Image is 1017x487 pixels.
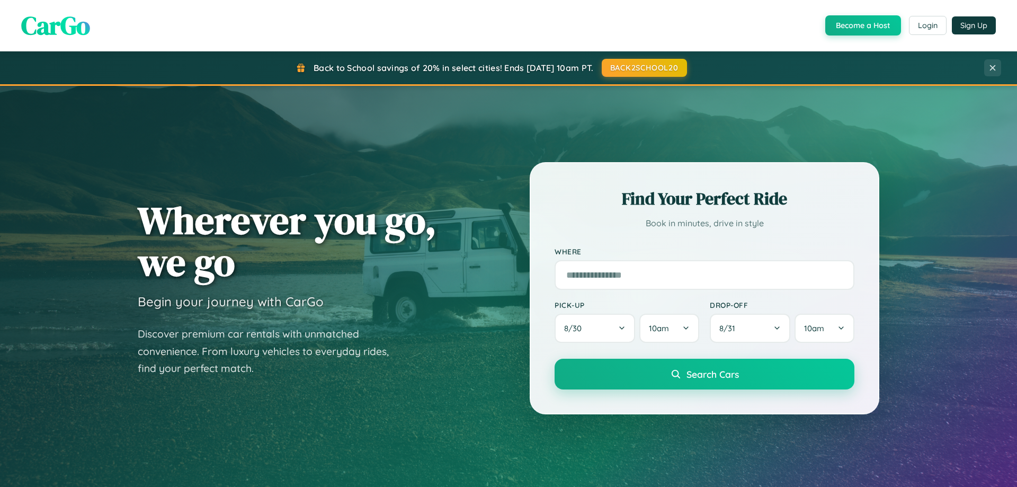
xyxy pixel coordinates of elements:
button: Sign Up [952,16,996,34]
label: Drop-off [710,300,854,309]
button: 10am [639,314,699,343]
span: 10am [649,323,669,333]
label: Pick-up [555,300,699,309]
button: Login [909,16,947,35]
h2: Find Your Perfect Ride [555,187,854,210]
button: 8/30 [555,314,635,343]
span: Back to School savings of 20% in select cities! Ends [DATE] 10am PT. [314,63,593,73]
p: Discover premium car rentals with unmatched convenience. From luxury vehicles to everyday rides, ... [138,325,403,377]
label: Where [555,247,854,256]
p: Book in minutes, drive in style [555,216,854,231]
h3: Begin your journey with CarGo [138,294,324,309]
button: 8/31 [710,314,790,343]
button: Become a Host [825,15,901,36]
span: 8 / 30 [564,323,587,333]
span: 8 / 31 [719,323,741,333]
span: CarGo [21,8,90,43]
button: Search Cars [555,359,854,389]
span: Search Cars [686,368,739,380]
button: 10am [795,314,854,343]
button: BACK2SCHOOL20 [602,59,687,77]
h1: Wherever you go, we go [138,199,436,283]
span: 10am [804,323,824,333]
